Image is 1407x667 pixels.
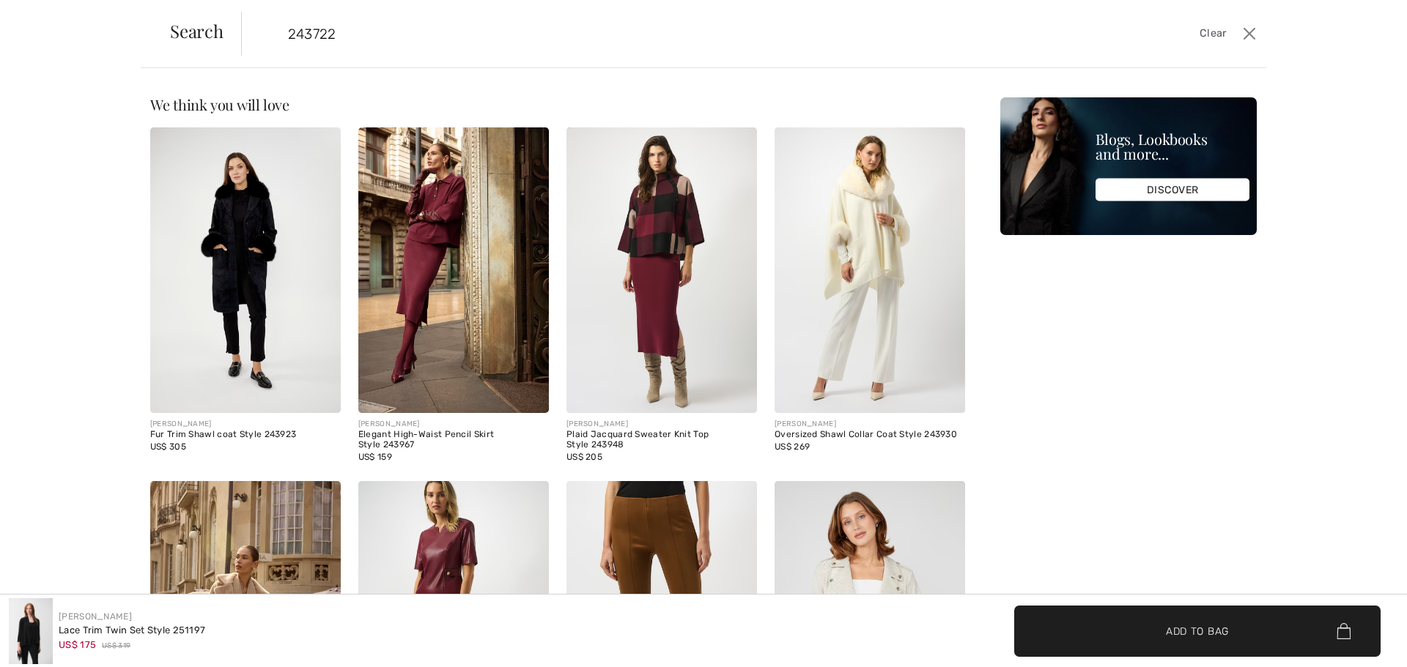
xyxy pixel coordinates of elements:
[59,639,96,650] span: US$ 175
[59,611,132,622] a: [PERSON_NAME]
[775,419,965,430] div: [PERSON_NAME]
[150,94,289,114] span: We think you will love
[775,441,810,452] span: US$ 269
[170,22,224,40] span: Search
[1000,97,1257,235] img: Blogs, Lookbooks and more...
[1166,623,1229,638] span: Add to Bag
[9,598,53,664] img: Lace Trim Twin Set Style 251197
[1096,132,1249,161] div: Blogs, Lookbooks and more...
[102,641,130,652] span: US$ 319
[1014,605,1381,657] button: Add to Bag
[32,10,62,23] span: Chat
[775,430,965,440] div: Oversized Shawl Collar Coat Style 243930
[358,452,392,462] span: US$ 159
[1200,26,1227,42] span: Clear
[1238,22,1260,45] button: Close
[59,623,205,638] div: Lace Trim Twin Set Style 251197
[566,127,757,413] img: Plaid Jacquard Sweater Knit Top Style 243948. Rose/multi
[1096,179,1249,201] div: DISCOVER
[358,430,549,450] div: Elegant High-Waist Pencil Skirt Style 243967
[150,441,186,452] span: US$ 305
[150,430,341,440] div: Fur Trim Shawl coat Style 243923
[150,127,341,413] img: Fur Trim Shawl coat Style 243923. Black
[1337,623,1351,639] img: Bag.svg
[566,430,757,450] div: Plaid Jacquard Sweater Knit Top Style 243948
[150,419,341,430] div: [PERSON_NAME]
[277,12,998,56] input: TYPE TO SEARCH
[566,419,757,430] div: [PERSON_NAME]
[566,452,602,462] span: US$ 205
[358,127,549,413] img: Elegant High-Waist Pencil Skirt Style 243967. Black
[775,127,965,413] img: Oversized Shawl Collar Coat Style 243930. Black
[358,419,549,430] div: [PERSON_NAME]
